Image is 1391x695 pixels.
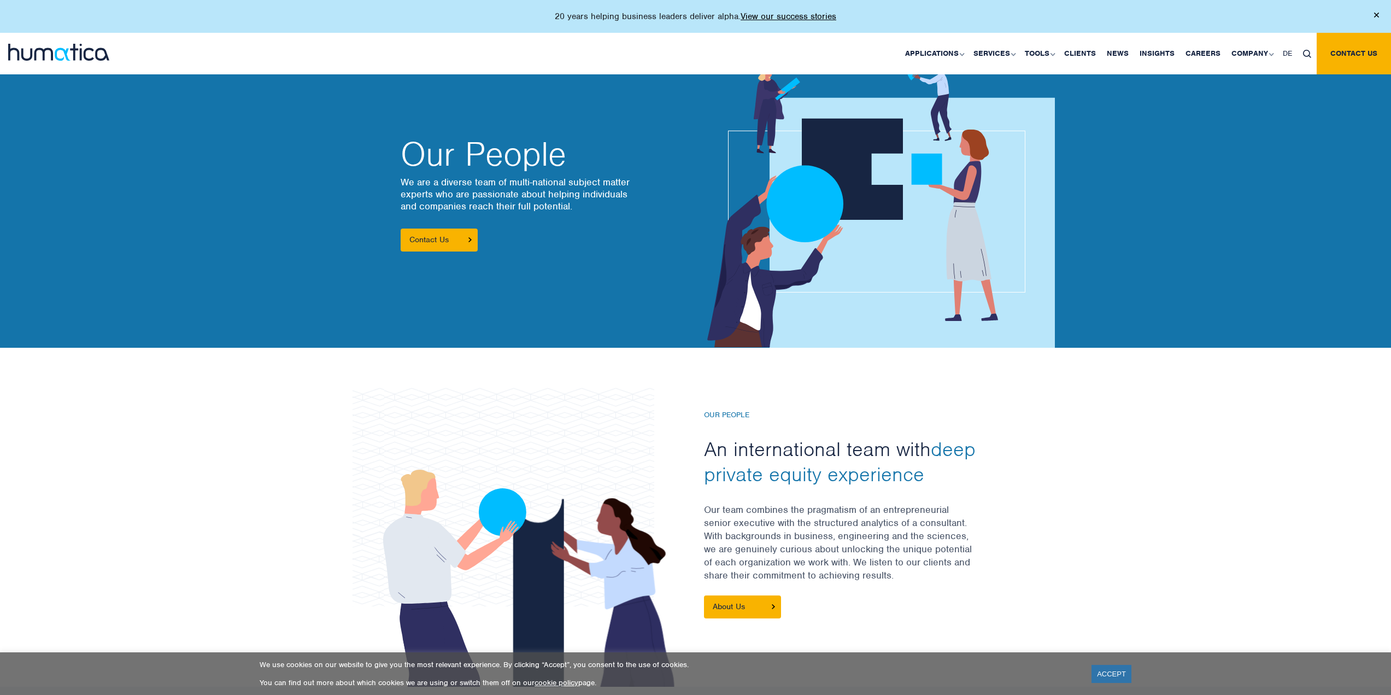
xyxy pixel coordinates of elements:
a: DE [1277,33,1298,74]
img: arrowicon [468,237,472,242]
p: You can find out more about which cookies we are using or switch them off on our page. [260,678,1078,687]
a: Clients [1059,33,1101,74]
a: Contact Us [401,229,478,252]
a: ACCEPT [1091,665,1131,683]
a: Contact us [1317,33,1391,74]
p: 20 years helping business leaders deliver alpha. [555,11,836,22]
a: View our success stories [741,11,836,22]
p: We use cookies on our website to give you the most relevant experience. By clicking “Accept”, you... [260,660,1078,669]
img: logo [8,44,109,61]
a: cookie policy [535,678,578,687]
a: Insights [1134,33,1180,74]
a: Careers [1180,33,1226,74]
img: About Us [772,604,775,609]
a: Applications [900,33,968,74]
span: DE [1283,49,1292,58]
p: We are a diverse team of multi-national subject matter experts who are passionate about helping i... [401,176,685,212]
p: Our team combines the pragmatism of an entrepreneurial senior executive with the structured analy... [704,503,999,595]
a: Company [1226,33,1277,74]
a: Services [968,33,1019,74]
img: about_banner1 [678,59,1055,348]
a: News [1101,33,1134,74]
img: search_icon [1303,50,1311,58]
h6: Our People [704,411,999,420]
h2: An international team with [704,436,999,487]
a: About Us [704,595,781,618]
span: deep private equity experience [704,436,976,487]
a: Tools [1019,33,1059,74]
h2: Our People [401,138,685,171]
